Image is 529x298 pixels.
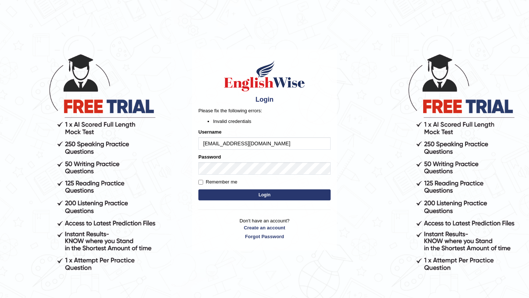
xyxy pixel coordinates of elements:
[198,224,331,231] a: Create an account
[198,96,331,103] h4: Login
[198,217,331,240] p: Don't have an account?
[198,128,222,135] label: Username
[198,178,237,186] label: Remember me
[198,107,331,114] p: Please fix the following errors:
[223,59,306,92] img: Logo of English Wise sign in for intelligent practice with AI
[198,233,331,240] a: Forgot Password
[198,180,203,185] input: Remember me
[198,189,331,200] button: Login
[198,153,221,160] label: Password
[213,118,331,125] li: Invalid credentials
